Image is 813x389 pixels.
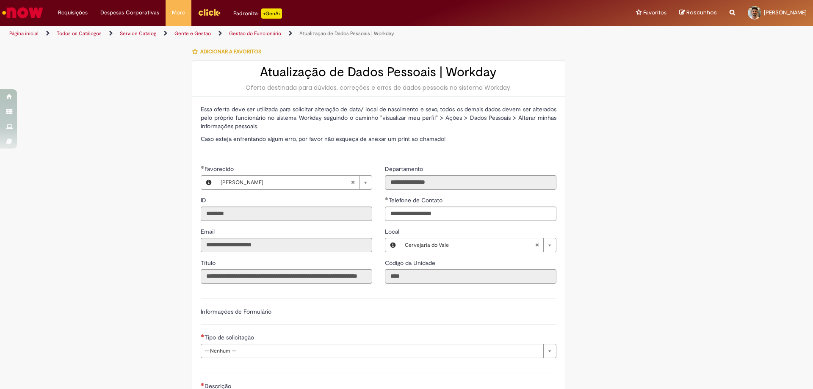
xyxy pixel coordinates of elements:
[6,26,536,41] ul: Trilhas de página
[401,238,556,252] a: Cervejaria do ValeLimpar campo Local
[531,238,543,252] abbr: Limpar campo Local
[233,8,282,19] div: Padroniza
[261,8,282,19] p: +GenAi
[198,6,221,19] img: click_logo_yellow_360x200.png
[764,9,807,16] span: [PERSON_NAME]
[216,176,372,189] a: [PERSON_NAME]Limpar campo Favorecido
[120,30,156,37] a: Service Catalog
[200,48,261,55] span: Adicionar a Favoritos
[385,197,389,200] span: Obrigatório Preenchido
[205,334,256,341] span: Tipo de solicitação
[346,176,359,189] abbr: Limpar campo Favorecido
[201,196,208,204] label: Somente leitura - ID
[229,30,281,37] a: Gestão do Funcionário
[58,8,88,17] span: Requisições
[201,228,216,235] span: Somente leitura - Email
[389,196,444,204] span: Telefone de Contato
[201,65,556,79] h2: Atualização de Dados Pessoais | Workday
[385,238,401,252] button: Local, Visualizar este registro Cervejaria do Vale
[221,176,351,189] span: [PERSON_NAME]
[201,166,205,169] span: Obrigatório Preenchido
[100,8,159,17] span: Despesas Corporativas
[1,4,44,21] img: ServiceNow
[201,383,205,386] span: Necessários
[201,334,205,337] span: Necessários
[686,8,717,17] span: Rascunhos
[201,176,216,189] button: Favorecido, Visualizar este registro Ezio Olivares
[201,269,372,284] input: Título
[201,105,556,130] p: Essa oferta deve ser utilizada para solicitar alteração de data/ local de nascimento e sexo, todo...
[385,207,556,221] input: Telefone de Contato
[299,30,394,37] a: Atualização de Dados Pessoais | Workday
[201,308,271,315] label: Informações de Formulário
[201,238,372,252] input: Email
[201,207,372,221] input: ID
[385,269,556,284] input: Código da Unidade
[192,43,266,61] button: Adicionar a Favoritos
[643,8,666,17] span: Favoritos
[201,259,217,267] label: Somente leitura - Título
[405,238,535,252] span: Cervejaria do Vale
[385,165,425,173] label: Somente leitura - Departamento
[385,175,556,190] input: Departamento
[205,344,539,358] span: -- Nenhum --
[172,8,185,17] span: More
[174,30,211,37] a: Gente e Gestão
[9,30,39,37] a: Página inicial
[201,227,216,236] label: Somente leitura - Email
[57,30,102,37] a: Todos os Catálogos
[201,83,556,92] div: Oferta destinada para dúvidas, correções e erros de dados pessoais no sistema Workday.
[385,228,401,235] span: Local
[201,135,556,143] p: Caso esteja enfrentando algum erro, por favor não esqueça de anexar um print ao chamado!
[385,259,437,267] label: Somente leitura - Código da Unidade
[205,165,235,173] span: Necessários - Favorecido
[679,9,717,17] a: Rascunhos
